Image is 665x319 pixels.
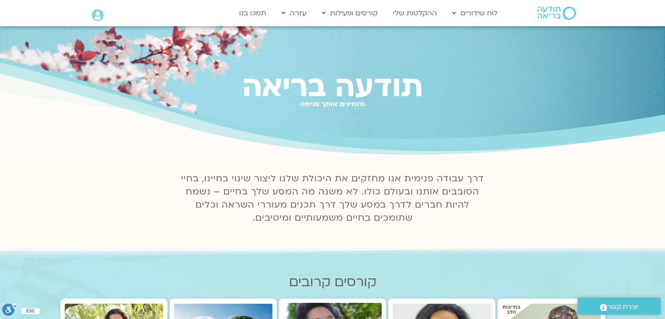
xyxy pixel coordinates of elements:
a: ההקלטות שלי [389,5,441,21]
a: תמכו בנו [235,5,271,21]
h2: קורסים קרובים [60,274,605,290]
a: יצירת קשר [578,298,661,315]
span: יצירת קשר [607,301,639,313]
p: דרך עבודה פנימית אנו מחזקים את היכולת שלנו ליצור שינוי בחיינו, בחיי הסובבים אותנו ובעולם כולו. לא... [176,172,489,225]
img: תודעה בריאה [537,7,576,20]
a: לוח שידורים [448,5,502,21]
a: עזרה [277,5,311,21]
a: קורסים ופעילות [317,5,382,21]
